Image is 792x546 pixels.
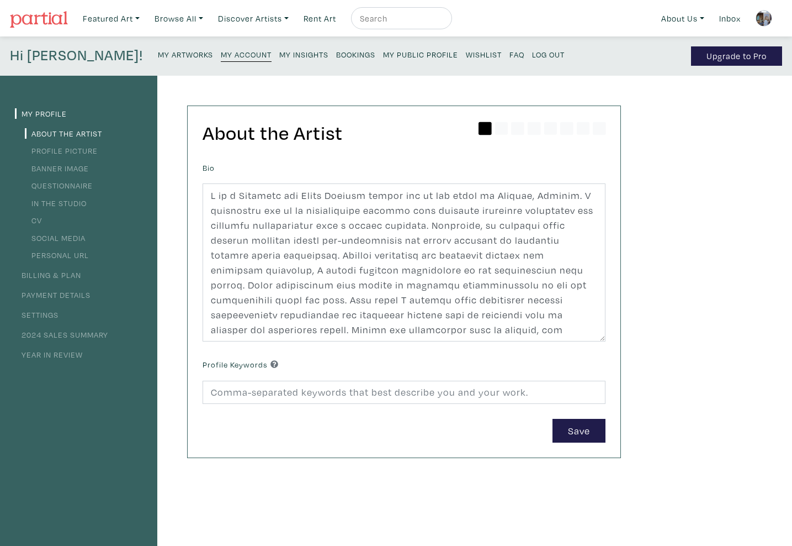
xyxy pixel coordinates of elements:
[15,290,91,300] a: Payment Details
[25,250,89,260] a: Personal URL
[25,180,93,191] a: Questionnaire
[336,46,375,61] a: Bookings
[221,49,272,60] small: My Account
[203,162,215,174] label: Bio
[203,121,605,145] h2: About the Artist
[15,349,83,360] a: Year in Review
[15,108,67,119] a: My Profile
[25,233,86,243] a: Social Media
[279,46,328,61] a: My Insights
[299,7,341,30] a: Rent Art
[25,215,42,225] a: CV
[466,46,502,61] a: Wishlist
[25,128,102,139] a: About the Artist
[158,46,213,61] a: My Artworks
[466,49,502,60] small: Wishlist
[532,46,565,61] a: Log Out
[15,309,59,320] a: Settings
[279,49,328,60] small: My Insights
[25,198,87,208] a: In the Studio
[532,49,565,60] small: Log Out
[552,419,605,443] button: Save
[25,145,98,156] a: Profile Picture
[203,183,605,342] textarea: L ip d Sitametc adi Elits Doeiusm tempor inc ut lab etdol ma Aliquae, Adminim. V quisnostru exe u...
[221,46,272,62] a: My Account
[25,163,89,174] a: Banner Image
[756,10,772,27] img: phpThumb.php
[383,46,458,61] a: My Public Profile
[383,49,458,60] small: My Public Profile
[509,46,524,61] a: FAQ
[213,7,294,30] a: Discover Artists
[509,49,524,60] small: FAQ
[78,7,145,30] a: Featured Art
[691,46,782,66] a: Upgrade to Pro
[150,7,208,30] a: Browse All
[15,329,108,340] a: 2024 Sales Summary
[10,46,143,66] h4: Hi [PERSON_NAME]!
[336,49,375,60] small: Bookings
[15,270,81,280] a: Billing & Plan
[203,381,605,405] input: Comma-separated keywords that best describe you and your work.
[203,359,278,371] label: Profile Keywords
[656,7,709,30] a: About Us
[714,7,746,30] a: Inbox
[359,12,442,25] input: Search
[158,49,213,60] small: My Artworks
